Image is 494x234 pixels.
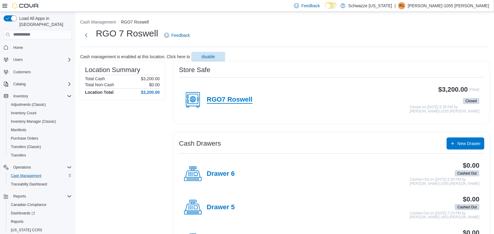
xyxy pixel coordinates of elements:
[80,54,190,59] p: Cash management is enabled at this location. Click here to
[17,15,72,27] span: Load All Apps in [GEOGRAPHIC_DATA]
[8,201,72,208] span: Canadian Compliance
[455,204,480,210] span: Cashed Out
[8,101,48,108] a: Adjustments (Classic)
[410,211,480,220] p: Cashed Out on [DATE] 7:23 PM by [PERSON_NAME]-1603 [PERSON_NAME]
[141,76,160,81] p: $3,200.00
[8,172,72,179] span: Cash Management
[11,44,25,51] a: Home
[80,19,489,26] nav: An example of EuiBreadcrumbs
[398,2,405,9] div: Renee-1055 Bailey
[12,3,39,9] img: Cova
[463,162,480,169] h3: $0.00
[8,143,72,150] span: Transfers (Classic)
[8,152,72,159] span: Transfers
[1,68,74,76] button: Customers
[8,181,72,188] span: Traceabilty Dashboard
[458,204,477,210] span: Cashed Out
[8,226,72,234] span: Washington CCRS
[439,86,468,93] h3: $3,200.00
[6,180,74,188] button: Traceabilty Dashboard
[191,52,225,62] button: disable
[463,98,480,104] span: Closed
[6,217,74,226] button: Reports
[121,20,149,24] button: RGO7 Roswell
[6,143,74,151] button: Transfers (Classic)
[447,138,484,150] button: New Drawer
[8,152,28,159] a: Transfers
[8,143,43,150] a: Transfers (Classic)
[458,141,481,147] span: New Drawer
[85,90,114,95] h4: Location Total
[179,66,210,74] h3: Store Safe
[13,57,23,62] span: Users
[469,86,480,97] p: (Float)
[11,102,46,107] span: Adjustments (Classic)
[11,228,42,232] span: [US_STATE] CCRS
[8,226,45,234] a: [US_STATE] CCRS
[8,172,44,179] a: Cash Management
[179,140,221,147] h3: Cash Drawers
[6,172,74,180] button: Cash Management
[6,117,74,126] button: Inventory Manager (Classic)
[13,165,31,170] span: Operations
[207,170,235,178] h4: Drawer 6
[8,135,72,142] span: Purchase Orders
[1,192,74,201] button: Reports
[11,93,72,100] span: Inventory
[11,44,72,51] span: Home
[13,70,31,74] span: Customers
[11,153,26,158] span: Transfers
[8,126,29,134] a: Manifests
[325,2,338,9] input: Dark Mode
[8,126,72,134] span: Manifests
[13,82,26,87] span: Catalog
[395,2,396,9] p: |
[149,82,160,87] p: $0.00
[11,144,41,149] span: Transfers (Classic)
[11,211,35,216] span: Dashboards
[6,201,74,209] button: Canadian Compliance
[11,164,72,171] span: Operations
[399,2,404,9] span: R1
[8,118,72,125] span: Inventory Manager (Classic)
[6,126,74,134] button: Manifests
[13,45,23,50] span: Home
[8,109,72,117] span: Inventory Count
[13,194,26,199] span: Reports
[11,193,72,200] span: Reports
[11,119,56,124] span: Inventory Manager (Classic)
[301,3,320,9] span: Feedback
[202,54,215,60] span: disable
[6,100,74,109] button: Adjustments (Classic)
[8,118,58,125] a: Inventory Manager (Classic)
[8,201,49,208] a: Canadian Compliance
[11,193,28,200] button: Reports
[80,29,92,41] button: Next
[96,27,158,40] h1: RGO 7 Roswell
[11,56,72,63] span: Users
[8,109,39,117] a: Inventory Count
[6,134,74,143] button: Purchase Orders
[11,164,33,171] button: Operations
[466,98,477,104] span: Closed
[1,43,74,52] button: Home
[463,196,480,203] h3: $0.00
[11,219,24,224] span: Reports
[455,170,480,176] span: Cashed Out
[11,81,72,88] span: Catalog
[11,56,25,63] button: Users
[410,105,480,113] p: Closed on [DATE] 5:35 PM by [PERSON_NAME]-1055 [PERSON_NAME]
[11,182,47,187] span: Traceabilty Dashboard
[162,29,192,41] a: Feedback
[80,20,116,24] button: Cash Management
[13,94,28,99] span: Inventory
[11,93,30,100] button: Inventory
[458,171,477,176] span: Cashed Out
[8,218,26,225] a: Reports
[6,209,74,217] a: Dashboards
[85,76,105,81] h6: Total Cash
[11,136,38,141] span: Purchase Orders
[11,202,46,207] span: Canadian Compliance
[85,66,140,74] h3: Location Summary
